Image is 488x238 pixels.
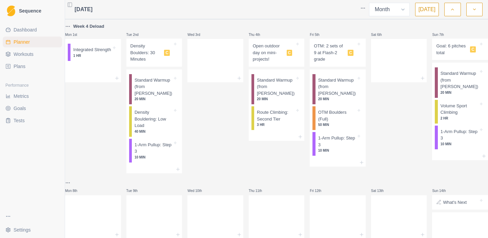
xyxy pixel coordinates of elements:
[14,39,30,45] span: Planner
[314,43,345,63] p: OTM: 2 sets of 9 at Flash-2 grade
[130,43,162,63] p: Density Boulders: 30 Minutes
[129,106,180,137] div: Density Bouldering: Low Load40 MIN
[436,43,467,56] p: Goal: 6 pitches total
[249,188,269,193] p: Thu 11th
[68,44,118,61] div: Integrated Strength1 HR
[318,96,356,102] p: 20 MIN
[441,128,479,142] p: 1-Arm Pullup: Step 3
[348,50,353,56] span: C
[318,122,356,127] p: 50 MIN
[312,74,363,105] div: Standard Warmup (from [PERSON_NAME])20 MIN
[73,53,111,58] p: 1 HR
[65,188,85,193] p: Mon 8th
[257,122,295,127] p: 3 HR
[7,5,15,17] img: Logo
[287,50,292,56] span: C
[318,148,356,153] p: 10 MIN
[318,135,356,148] p: 1-Arm Pullup: Step 3
[249,32,269,37] p: Thu 4th
[251,106,302,130] div: Route Climbing: Second Tier3 HR
[135,77,172,97] p: Standard Warmup (from [PERSON_NAME])
[3,91,62,102] a: Metrics
[129,74,180,105] div: Standard Warmup (from [PERSON_NAME])20 MIN
[3,103,62,114] a: Goals
[443,199,467,206] p: What's Next
[135,129,172,134] p: 40 MIN
[415,3,439,16] button: [DATE]
[14,63,25,70] span: Plans
[441,116,479,121] p: 2 HR
[14,26,37,33] span: Dashboard
[310,39,366,67] div: OTM: 2 sets of 9 at Flash-2 gradeC
[187,188,208,193] p: Wed 10th
[318,109,356,122] p: OTM Boulders (Full)
[432,32,452,37] p: Sun 7th
[14,93,29,100] span: Metrics
[14,51,34,58] span: Workouts
[3,224,62,235] button: Settings
[3,3,62,19] a: LogoSequence
[432,195,488,210] div: What's Next
[432,39,488,60] div: Goal: 6 pitches totalC
[3,61,62,72] a: Plans
[371,188,391,193] p: Sat 13th
[14,105,26,112] span: Goals
[432,188,452,193] p: Sun 14th
[441,70,479,90] p: Standard Warmup (from [PERSON_NAME])
[3,24,62,35] a: Dashboard
[75,5,93,14] span: [DATE]
[441,90,479,95] p: 20 MIN
[249,39,305,67] div: Open outdoor day on mini-projects!C
[135,142,172,155] p: 1-Arm Pullup: Step 3
[164,50,170,56] span: C
[73,23,104,30] p: Week 4 Deload
[312,132,363,156] div: 1-Arm Pullup: Step 310 MIN
[310,32,330,37] p: Fri 5th
[73,46,111,53] p: Integrated Strength
[19,8,41,13] span: Sequence
[253,43,284,63] p: Open outdoor day on mini-projects!
[3,37,62,47] a: Planner
[435,100,485,124] div: Volume Sport Climbing2 HR
[310,188,330,193] p: Fri 12th
[187,32,208,37] p: Wed 3rd
[441,103,479,116] p: Volume Sport Climbing
[135,155,172,160] p: 10 MIN
[470,46,476,52] span: C
[14,117,25,124] span: Tests
[435,67,485,98] div: Standard Warmup (from [PERSON_NAME])20 MIN
[257,109,295,122] p: Route Climbing: Second Tier
[65,32,85,37] p: Mon 1st
[135,109,172,129] p: Density Bouldering: Low Load
[129,139,180,163] div: 1-Arm Pullup: Step 310 MIN
[3,49,62,60] a: Workouts
[251,74,302,105] div: Standard Warmup (from [PERSON_NAME])20 MIN
[3,80,62,91] div: Performance
[257,96,295,102] p: 20 MIN
[3,115,62,126] a: Tests
[312,106,363,130] div: OTM Boulders (Full)50 MIN
[126,32,147,37] p: Tue 2nd
[126,188,147,193] p: Tue 9th
[318,77,356,97] p: Standard Warmup (from [PERSON_NAME])
[257,77,295,97] p: Standard Warmup (from [PERSON_NAME])
[126,39,182,67] div: Density Boulders: 30 MinutesC
[135,96,172,102] p: 20 MIN
[435,126,485,149] div: 1-Arm Pullup: Step 310 MIN
[371,32,391,37] p: Sat 6th
[441,142,479,147] p: 10 MIN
